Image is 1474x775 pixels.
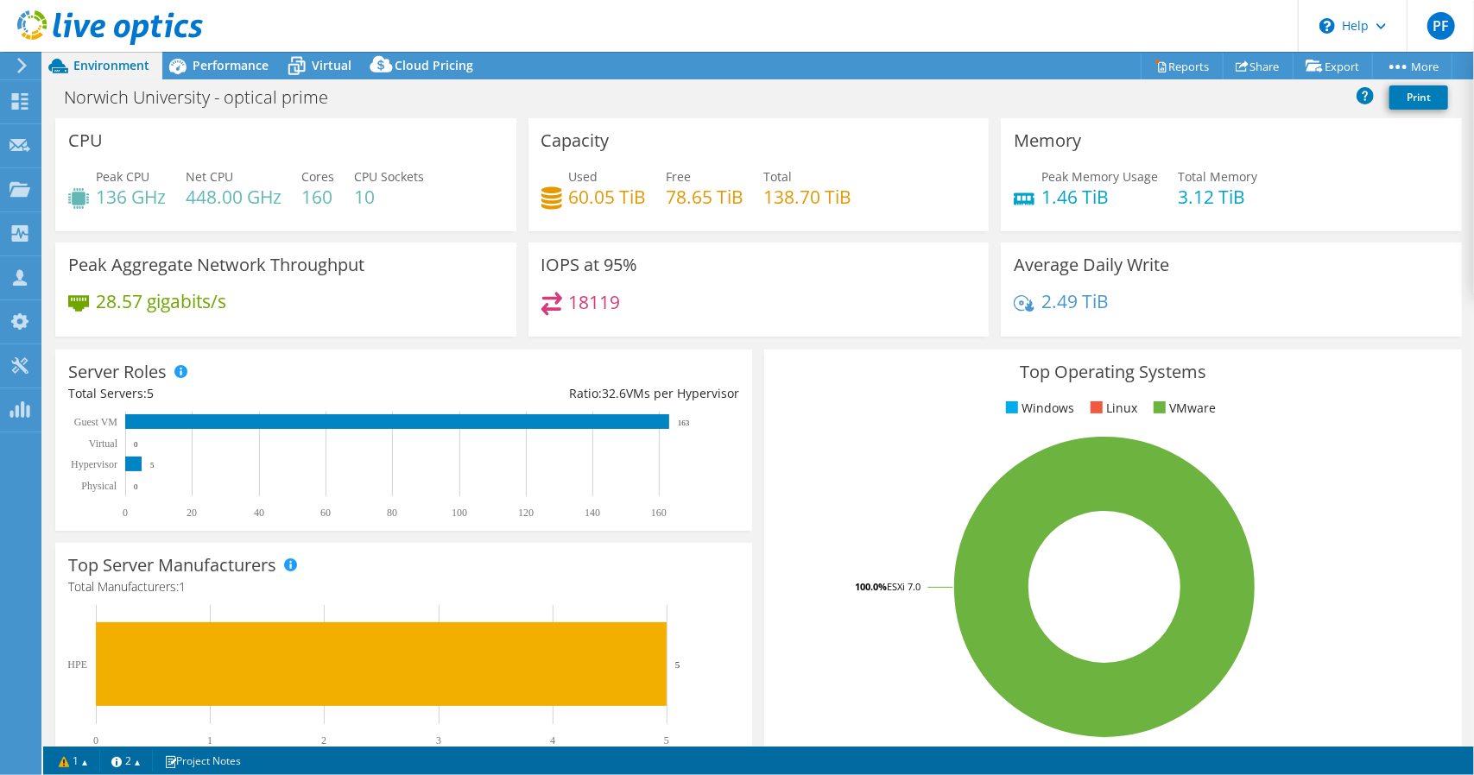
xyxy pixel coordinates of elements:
a: More [1372,53,1452,79]
span: Environment [73,57,149,73]
text: 2 [321,734,326,747]
h3: Average Daily Write [1014,255,1169,274]
h3: Peak Aggregate Network Throughput [68,255,364,274]
text: 5 [664,734,669,747]
h4: 136 GHz [96,187,166,206]
span: CPU Sockets [354,168,424,185]
text: 3 [436,734,441,747]
h4: 10 [354,187,424,206]
text: Guest VM [74,416,117,428]
a: Share [1223,53,1294,79]
text: 163 [678,419,690,427]
a: 1 [47,750,100,772]
h4: 78.65 TiB [667,187,744,206]
h4: 1.46 TiB [1041,187,1158,206]
a: Print [1389,85,1448,110]
text: 5 [675,659,680,670]
h4: 448.00 GHz [186,187,282,206]
text: Hypervisor [71,458,117,470]
h3: Capacity [541,131,610,150]
span: Total Memory [1178,168,1257,185]
span: Net CPU [186,168,233,185]
text: 5 [150,461,155,469]
li: Linux [1086,399,1138,418]
text: Physical [81,480,117,492]
text: 1 [207,734,212,747]
a: Reports [1141,53,1224,79]
h3: Memory [1014,131,1081,150]
span: 1 [179,578,186,595]
text: 120 [518,507,534,519]
span: Used [569,168,598,185]
span: Cores [301,168,334,185]
span: 32.6 [602,385,626,401]
a: Export [1293,53,1373,79]
text: 60 [320,507,331,519]
svg: \n [1319,18,1335,34]
text: 0 [93,734,98,747]
text: HPE [67,658,87,671]
text: 0 [134,482,138,491]
h4: 60.05 TiB [569,187,647,206]
div: Total Servers: [68,384,404,403]
span: Cloud Pricing [395,57,473,73]
a: 2 [99,750,153,772]
h3: CPU [68,131,103,150]
h4: Total Manufacturers: [68,577,739,596]
span: Peak Memory Usage [1041,168,1158,185]
h4: 3.12 TiB [1178,187,1257,206]
span: Total [764,168,793,185]
text: 20 [187,507,197,519]
text: 160 [651,507,667,519]
h4: 2.49 TiB [1041,292,1109,311]
span: Free [667,168,692,185]
li: Windows [1002,399,1075,418]
h4: 18119 [569,293,621,312]
h3: IOPS at 95% [541,255,638,274]
text: 100 [452,507,467,519]
h4: 160 [301,187,334,206]
span: Virtual [312,57,351,73]
tspan: 100.0% [855,580,887,593]
text: 0 [134,440,138,449]
span: Peak CPU [96,168,149,185]
text: 4 [550,734,555,747]
h3: Top Server Manufacturers [68,556,276,575]
tspan: ESXi 7.0 [887,580,920,593]
li: VMware [1149,399,1217,418]
h4: 28.57 gigabits/s [96,292,226,311]
span: PF [1427,12,1455,40]
text: Virtual [89,438,118,450]
div: Ratio: VMs per Hypervisor [404,384,740,403]
text: 80 [387,507,397,519]
h3: Top Operating Systems [777,362,1448,381]
text: 0 [123,507,128,519]
h1: Norwich University - optical prime [56,88,355,107]
text: 140 [585,507,600,519]
h3: Server Roles [68,362,167,381]
text: 40 [254,507,264,519]
a: Project Notes [152,750,253,772]
span: 5 [147,385,154,401]
span: Performance [193,57,269,73]
h4: 138.70 TiB [764,187,852,206]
